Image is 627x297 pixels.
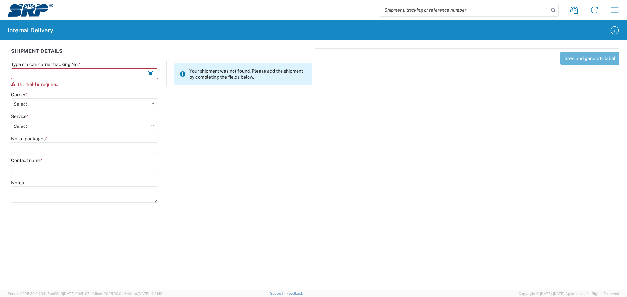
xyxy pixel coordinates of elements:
[63,292,89,296] span: [DATE] 09:51:07
[11,48,312,61] div: SHIPMENT DETAILS
[8,292,89,296] span: Server: 2025.20.0-734e5bc92d9
[11,61,81,67] label: Type or scan carrier tracking No.
[17,82,58,87] span: This field is required
[11,136,48,141] label: No. of packages
[11,180,24,186] label: Notes
[92,292,162,296] span: Client: 2025.20.0-e640dba
[189,68,307,80] span: Your shipment was not found. Please add the shipment by completing the fields below.
[11,113,29,119] label: Service
[8,4,53,17] img: srp
[11,92,27,97] label: Carrier
[138,292,162,296] span: [DATE] 17:21:12
[379,4,549,16] input: Shipment, tracking or reference number
[8,26,53,34] h2: Internal Delivery
[270,291,286,295] a: Support
[519,291,619,297] span: Copyright © [DATE]-[DATE] Agistix Inc., All Rights Reserved
[11,157,43,163] label: Contact name
[286,291,303,295] a: Feedback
